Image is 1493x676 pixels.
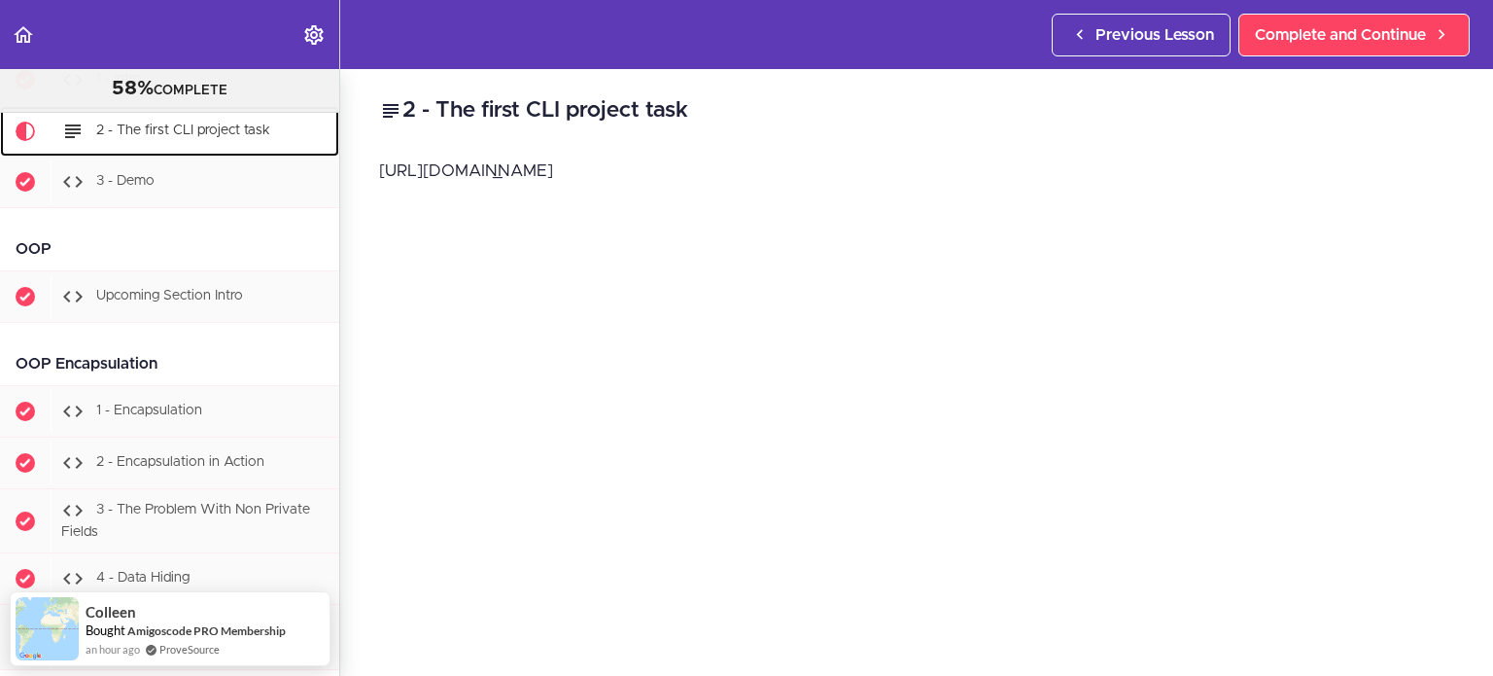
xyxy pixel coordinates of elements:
[127,623,286,638] a: Amigoscode PRO Membership
[1255,23,1426,47] span: Complete and Continue
[12,23,35,47] svg: Back to course curriculum
[24,77,315,102] div: COMPLETE
[1095,23,1214,47] span: Previous Lesson
[379,94,1454,127] h2: 2 - The first CLI project task
[96,124,270,137] span: 2 - The first CLI project task
[86,641,140,658] span: an hour ago
[379,157,1454,186] p: [URL][DOMAIN_NAME]
[16,597,79,660] img: provesource social proof notification image
[86,604,136,621] span: Colleen
[1052,14,1231,56] a: Previous Lesson
[61,503,310,539] span: 3 - The Problem With Non Private Fields
[96,289,243,302] span: Upcoming Section Intro
[1238,14,1470,56] a: Complete and Continue
[96,572,190,586] span: 4 - Data Hiding
[159,641,220,658] a: ProveSource
[96,455,264,469] span: 2 - Encapsulation in Action
[96,174,155,188] span: 3 - Demo
[96,404,202,417] span: 1 - Encapsulation
[86,623,125,638] span: Bought
[302,23,326,47] svg: Settings Menu
[112,79,154,98] span: 58%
